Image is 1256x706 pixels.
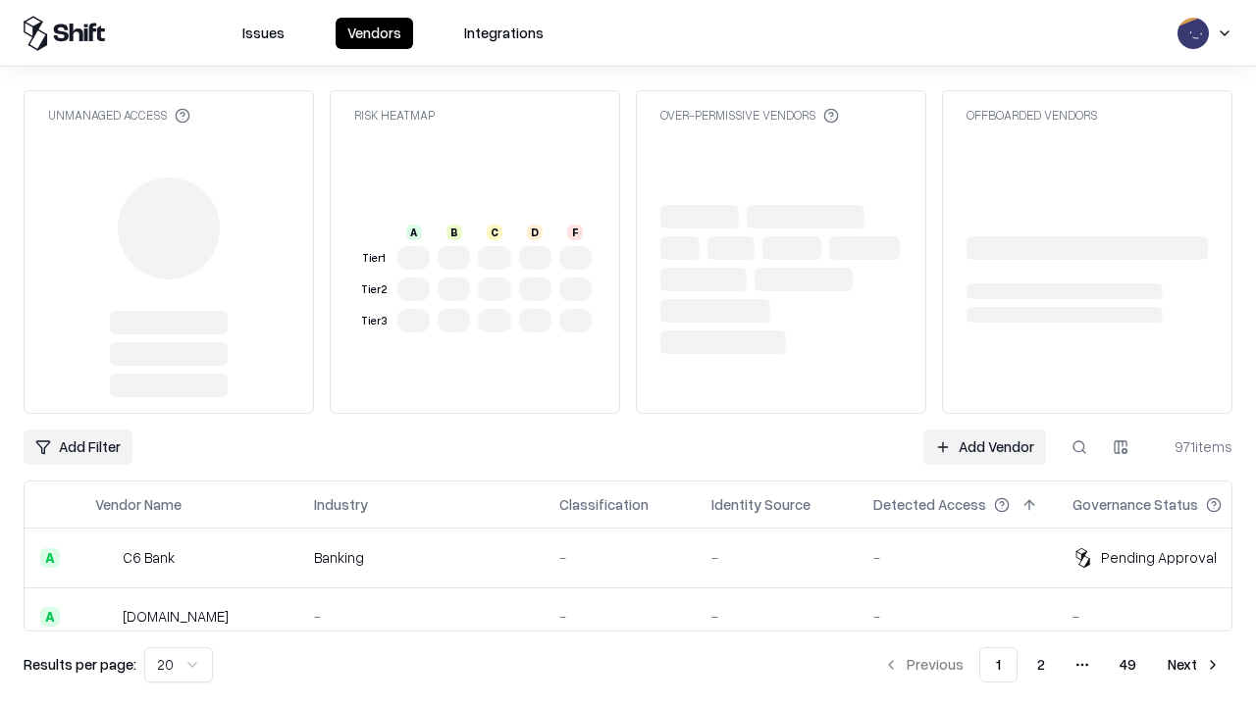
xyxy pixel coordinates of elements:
[979,647,1018,682] button: 1
[711,606,842,627] div: -
[1073,606,1253,627] div: -
[24,654,136,675] p: Results per page:
[559,494,649,515] div: Classification
[354,107,435,124] div: Risk Heatmap
[358,281,390,298] div: Tier 2
[1073,494,1198,515] div: Governance Status
[559,606,680,627] div: -
[336,18,413,49] button: Vendors
[527,225,543,240] div: D
[923,429,1046,465] a: Add Vendor
[487,225,502,240] div: C
[1021,647,1061,682] button: 2
[559,547,680,568] div: -
[48,107,190,124] div: Unmanaged Access
[314,547,528,568] div: Banking
[967,107,1097,124] div: Offboarded Vendors
[567,225,583,240] div: F
[711,494,811,515] div: Identity Source
[95,548,115,568] img: C6 Bank
[123,606,229,627] div: [DOMAIN_NAME]
[358,250,390,267] div: Tier 1
[1101,547,1217,568] div: Pending Approval
[873,606,1041,627] div: -
[95,494,182,515] div: Vendor Name
[406,225,422,240] div: A
[1156,647,1232,682] button: Next
[871,647,1232,682] nav: pagination
[95,607,115,627] img: pathfactory.com
[40,548,60,568] div: A
[711,547,842,568] div: -
[24,429,132,465] button: Add Filter
[314,606,528,627] div: -
[1154,436,1232,457] div: 971 items
[358,313,390,329] div: Tier 3
[873,547,1041,568] div: -
[452,18,555,49] button: Integrations
[314,494,368,515] div: Industry
[446,225,462,240] div: B
[660,107,839,124] div: Over-Permissive Vendors
[231,18,296,49] button: Issues
[123,547,175,568] div: C6 Bank
[40,607,60,627] div: A
[873,494,986,515] div: Detected Access
[1104,647,1152,682] button: 49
